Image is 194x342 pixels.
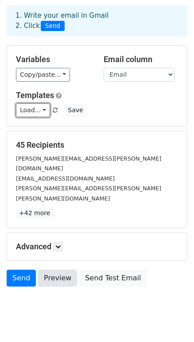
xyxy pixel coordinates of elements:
a: Load... [16,103,50,117]
a: Send Test Email [79,270,147,287]
a: Preview [38,270,77,287]
h5: Variables [16,55,90,64]
a: Copy/paste... [16,68,70,82]
h5: Advanced [16,242,178,252]
span: Send [41,21,65,31]
iframe: Chat Widget [150,299,194,342]
h5: 45 Recipients [16,140,178,150]
a: Send [7,270,36,287]
small: [PERSON_NAME][EMAIL_ADDRESS][PERSON_NAME][DOMAIN_NAME] [16,155,161,172]
small: [EMAIL_ADDRESS][DOMAIN_NAME] [16,175,115,182]
h5: Email column [104,55,178,64]
a: +42 more [16,208,53,219]
a: Templates [16,90,54,100]
button: Save [64,103,87,117]
div: 1. Write your email in Gmail 2. Click [9,11,185,31]
small: [PERSON_NAME][EMAIL_ADDRESS][PERSON_NAME][PERSON_NAME][DOMAIN_NAME] [16,185,161,202]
